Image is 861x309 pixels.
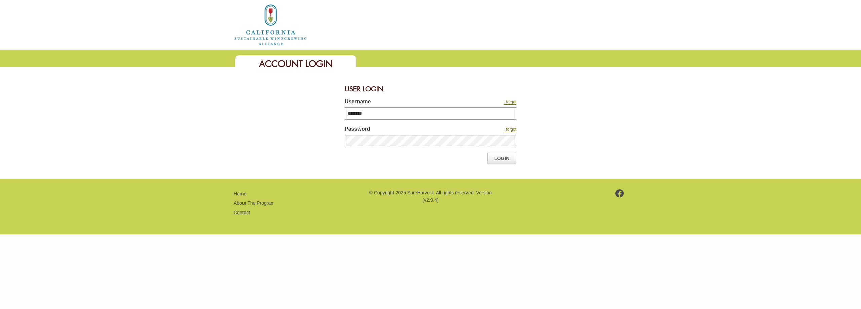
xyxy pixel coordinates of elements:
[234,210,250,215] a: Contact
[368,189,493,204] p: © Copyright 2025 SureHarvest. All rights reserved. Version (v2.9.4)
[234,191,246,196] a: Home
[504,127,516,132] a: I forgot
[234,3,308,46] img: logo_cswa2x.png
[345,98,456,107] label: Username
[259,58,333,70] span: Account Login
[487,153,516,164] a: Login
[345,125,456,135] label: Password
[234,200,275,206] a: About The Program
[615,189,624,197] img: footer-facebook.png
[345,81,516,98] div: User Login
[504,100,516,105] a: I forgot
[234,22,308,27] a: Home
